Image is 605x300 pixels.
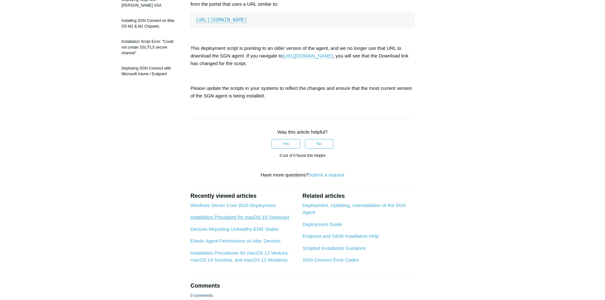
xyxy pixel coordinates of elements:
[272,139,300,149] button: This article was helpful
[118,36,181,59] a: Installation Script Error: "Could not create SSL/TLS secure channel"
[302,222,342,227] a: Deployment Guide
[308,172,344,177] a: Submit a request
[196,17,247,23] a: [URL][DOMAIN_NAME]
[191,192,296,200] h2: Recently viewed articles
[191,84,415,100] p: Please update the scripts in your systems to reflect the changes and ensure that the most current...
[302,257,359,263] a: SGN Connect Error Codes
[191,250,289,263] a: Installation Procedures for macOS 13 Ventura, macOS 14 Sonoma, and macOS 12 Monterey
[305,139,333,149] button: This article was not helpful
[283,53,333,59] a: [URL][DOMAIN_NAME]
[191,171,415,179] div: Have more questions?
[279,153,325,158] span: 0 out of 0 found this helpful
[191,203,276,208] a: Windows Server Core 2016 Deployment
[302,192,414,200] h2: Related articles
[191,292,213,299] p: 0 comments
[278,129,328,135] span: Was this article helpful?
[191,226,279,232] a: Devices Reporting Unhealthy EDR States
[302,233,379,239] a: Endpoint and SIEM Installation Help
[191,238,280,243] a: Elastic Agent Permissions on Mac Devices
[118,62,181,80] a: Deploying SGN Connect with Microsoft Intune / Endpoint
[191,214,289,220] a: Installation Procedure for macOS 15 (Sequoia)
[302,203,406,215] a: Deployment, Updating, Uninstallation of the SGN Agent
[191,44,415,67] p: This deployment script is pointing to an older version of the agent, and we no longer use that UR...
[118,15,181,32] a: Installing SGN Connect on Mac OS M1 & M2 Chipsets
[191,282,415,290] h2: Comments
[302,245,366,251] a: Scripted Installation Guidance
